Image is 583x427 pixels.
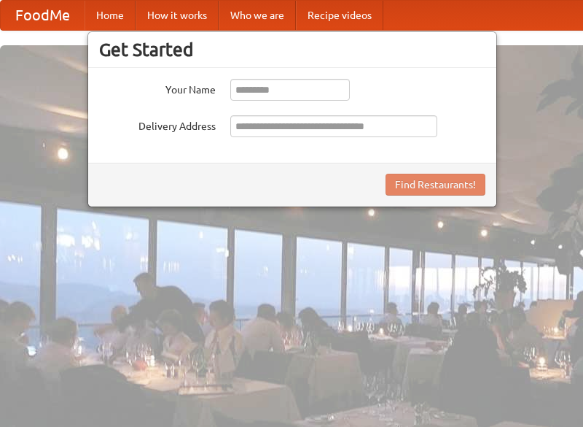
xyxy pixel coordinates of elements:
label: Delivery Address [99,115,216,134]
a: Recipe videos [296,1,383,30]
a: Who we are [219,1,296,30]
a: FoodMe [1,1,85,30]
label: Your Name [99,79,216,97]
h3: Get Started [99,39,485,61]
button: Find Restaurants! [386,174,485,196]
a: Home [85,1,136,30]
a: How it works [136,1,219,30]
